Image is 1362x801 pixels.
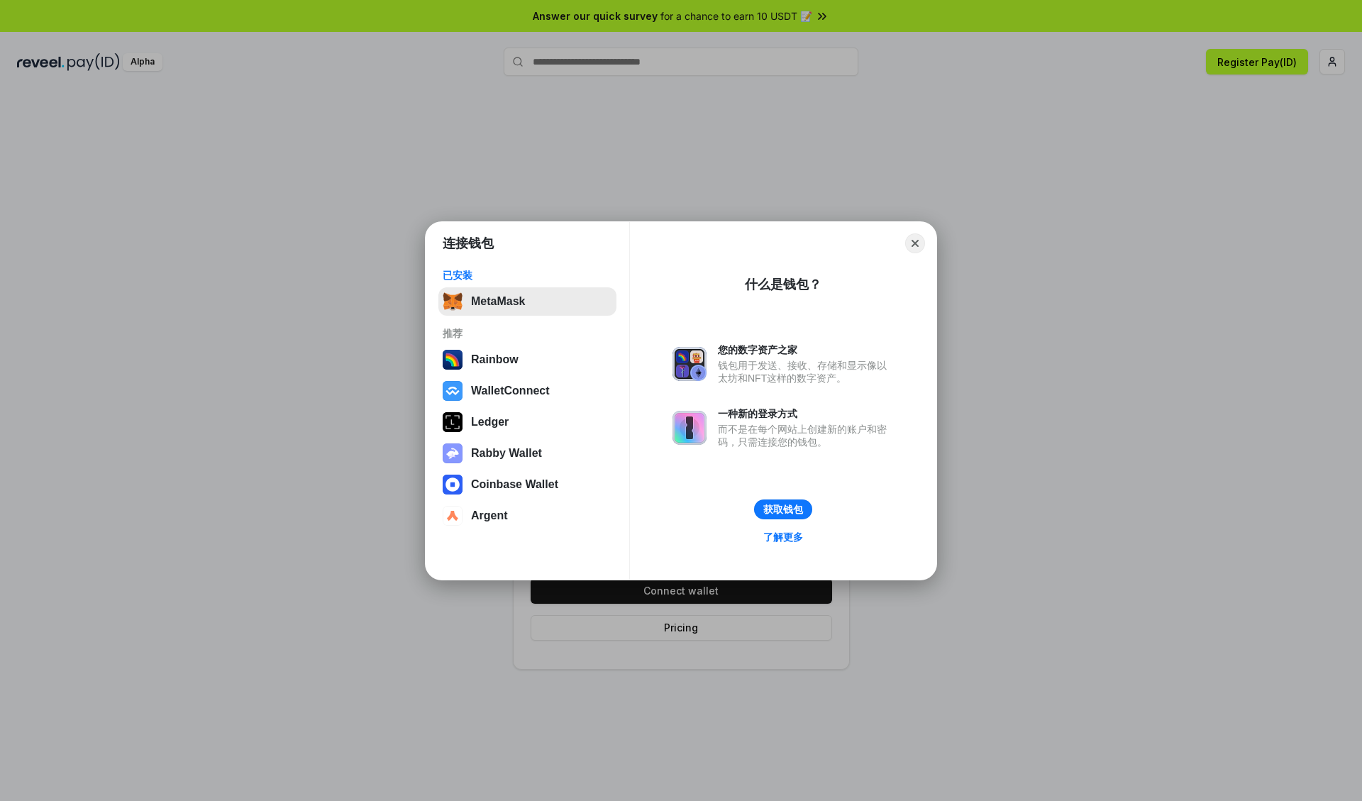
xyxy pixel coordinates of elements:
[471,478,558,491] div: Coinbase Wallet
[438,439,616,468] button: Rabby Wallet
[443,292,463,311] img: svg+xml,%3Csvg%20fill%3D%22none%22%20height%3D%2233%22%20viewBox%3D%220%200%2035%2033%22%20width%...
[443,475,463,495] img: svg+xml,%3Csvg%20width%3D%2228%22%20height%3D%2228%22%20viewBox%3D%220%200%2028%2028%22%20fill%3D...
[718,423,894,448] div: 而不是在每个网站上创建新的账户和密码，只需连接您的钱包。
[438,502,616,530] button: Argent
[471,385,550,397] div: WalletConnect
[471,353,519,366] div: Rainbow
[755,528,812,546] a: 了解更多
[438,408,616,436] button: Ledger
[471,509,508,522] div: Argent
[672,411,707,445] img: svg+xml,%3Csvg%20xmlns%3D%22http%3A%2F%2Fwww.w3.org%2F2000%2Fsvg%22%20fill%3D%22none%22%20viewBox...
[443,327,612,340] div: 推荐
[438,377,616,405] button: WalletConnect
[443,235,494,252] h1: 连接钱包
[443,443,463,463] img: svg+xml,%3Csvg%20xmlns%3D%22http%3A%2F%2Fwww.w3.org%2F2000%2Fsvg%22%20fill%3D%22none%22%20viewBox...
[718,343,894,356] div: 您的数字资产之家
[443,381,463,401] img: svg+xml,%3Csvg%20width%3D%2228%22%20height%3D%2228%22%20viewBox%3D%220%200%2028%2028%22%20fill%3D...
[763,503,803,516] div: 获取钱包
[672,347,707,381] img: svg+xml,%3Csvg%20xmlns%3D%22http%3A%2F%2Fwww.w3.org%2F2000%2Fsvg%22%20fill%3D%22none%22%20viewBox...
[438,346,616,374] button: Rainbow
[443,412,463,432] img: svg+xml,%3Csvg%20xmlns%3D%22http%3A%2F%2Fwww.w3.org%2F2000%2Fsvg%22%20width%3D%2228%22%20height%3...
[438,287,616,316] button: MetaMask
[438,470,616,499] button: Coinbase Wallet
[905,233,925,253] button: Close
[763,531,803,543] div: 了解更多
[718,359,894,385] div: 钱包用于发送、接收、存储和显示像以太坊和NFT这样的数字资产。
[745,276,821,293] div: 什么是钱包？
[443,506,463,526] img: svg+xml,%3Csvg%20width%3D%2228%22%20height%3D%2228%22%20viewBox%3D%220%200%2028%2028%22%20fill%3D...
[443,350,463,370] img: svg+xml,%3Csvg%20width%3D%22120%22%20height%3D%22120%22%20viewBox%3D%220%200%20120%20120%22%20fil...
[471,447,542,460] div: Rabby Wallet
[754,499,812,519] button: 获取钱包
[471,416,509,429] div: Ledger
[443,269,612,282] div: 已安装
[471,295,525,308] div: MetaMask
[718,407,894,420] div: 一种新的登录方式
